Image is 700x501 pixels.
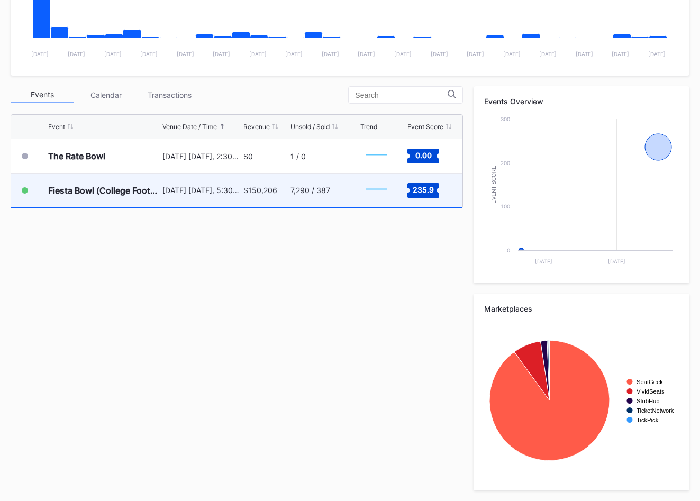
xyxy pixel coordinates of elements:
div: 7,290 / 387 [290,186,330,195]
svg: Chart title [360,177,392,204]
text: TickPick [637,417,659,423]
svg: Chart title [484,114,678,272]
svg: Chart title [360,143,392,169]
div: Event Score [407,123,443,131]
div: Venue Date / Time [162,123,217,131]
text: [DATE] [358,51,375,57]
div: Trend [360,123,377,131]
input: Search [355,91,448,99]
text: StubHub [637,398,660,404]
text: [DATE] [140,51,158,57]
div: Marketplaces [484,304,679,313]
div: 1 / 0 [290,152,306,161]
div: Unsold / Sold [290,123,330,131]
text: 235.9 [413,185,434,194]
div: Event [48,123,65,131]
text: [DATE] [576,51,593,57]
text: [DATE] [608,258,625,265]
text: [DATE] [249,51,267,57]
svg: Chart title [484,321,678,480]
text: [DATE] [503,51,521,57]
div: Events Overview [484,97,679,106]
div: Events [11,87,74,103]
div: [DATE] [DATE], 2:30PM [162,152,241,161]
text: TicketNetwork [637,407,674,414]
text: [DATE] [648,51,666,57]
text: [DATE] [322,51,339,57]
text: [DATE] [612,51,629,57]
text: VividSeats [637,388,665,395]
text: [DATE] [177,51,194,57]
text: 300 [501,116,510,122]
text: [DATE] [285,51,303,57]
div: $150,206 [243,186,277,195]
div: Fiesta Bowl (College Football Playoff Semifinals) [48,185,160,196]
div: Revenue [243,123,270,131]
text: Event Score [491,166,497,204]
div: $0 [243,152,253,161]
text: [DATE] [394,51,412,57]
text: [DATE] [539,51,557,57]
div: [DATE] [DATE], 5:30PM [162,186,241,195]
div: Calendar [74,87,138,103]
text: [DATE] [213,51,230,57]
text: [DATE] [31,51,49,57]
div: Transactions [138,87,201,103]
text: [DATE] [104,51,122,57]
text: 0.00 [415,151,431,160]
text: [DATE] [431,51,448,57]
text: SeatGeek [637,379,663,385]
text: 0 [507,247,510,253]
text: [DATE] [68,51,85,57]
text: [DATE] [467,51,484,57]
div: The Rate Bowl [48,151,105,161]
text: 200 [501,160,510,166]
text: [DATE] [535,258,552,265]
text: 100 [501,203,510,209]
